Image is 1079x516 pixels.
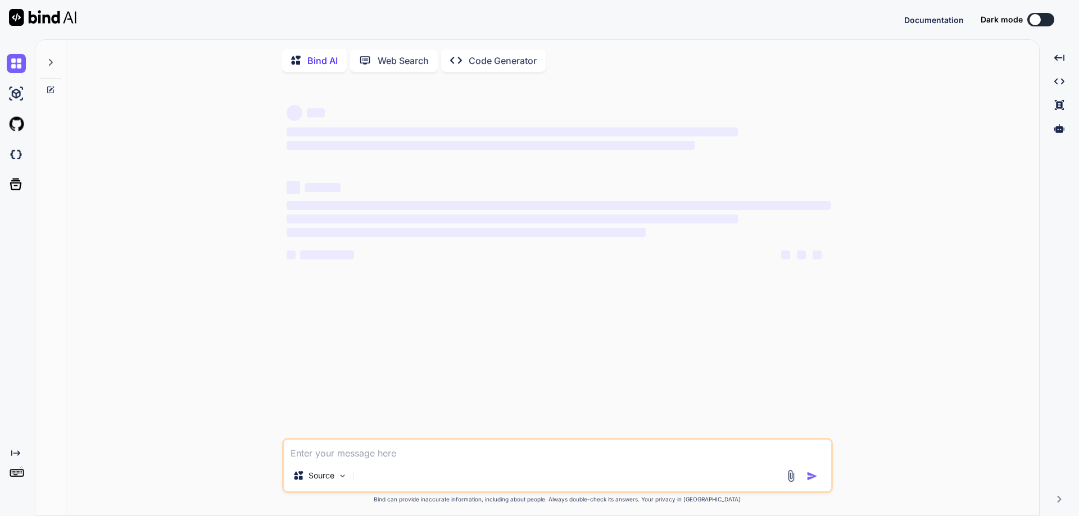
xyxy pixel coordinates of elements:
[287,250,296,259] span: ‌
[338,471,347,481] img: Pick Models
[282,495,833,504] p: Bind can provide inaccurate information, including about people. Always double-check its answers....
[7,145,26,164] img: darkCloudIdeIcon
[287,228,646,237] span: ‌
[287,181,300,194] span: ‌
[785,469,797,482] img: attachment
[309,470,334,481] p: Source
[806,471,818,482] img: icon
[469,54,537,67] p: Code Generator
[904,14,964,26] button: Documentation
[904,15,964,25] span: Documentation
[305,183,341,192] span: ‌
[378,54,429,67] p: Web Search
[287,141,695,150] span: ‌
[813,250,822,259] span: ‌
[797,250,806,259] span: ‌
[307,108,325,117] span: ‌
[781,250,790,259] span: ‌
[287,105,302,121] span: ‌
[287,214,738,223] span: ‌
[7,115,26,134] img: githubLight
[9,9,76,26] img: Bind AI
[287,127,738,136] span: ‌
[287,201,831,210] span: ‌
[307,54,338,67] p: Bind AI
[7,54,26,73] img: chat
[7,84,26,103] img: ai-studio
[981,14,1023,25] span: Dark mode
[300,250,354,259] span: ‌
